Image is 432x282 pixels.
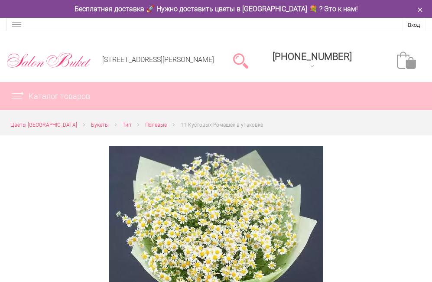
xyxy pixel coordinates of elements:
a: [STREET_ADDRESS][PERSON_NAME] [102,56,214,64]
a: Вход [408,22,420,28]
span: Цветы [GEOGRAPHIC_DATA] [10,122,77,128]
div: [PHONE_NUMBER] [273,51,352,62]
a: Полевые [145,121,167,130]
a: Букеты [91,121,109,130]
span: Полевые [145,122,167,128]
a: Тип [123,121,131,130]
a: [PHONE_NUMBER] [267,48,357,73]
a: Цветы [GEOGRAPHIC_DATA] [10,121,77,130]
span: 11 Кустовых Ромашек в упаковке [181,122,263,128]
span: Тип [123,122,131,128]
img: Цветы Нижний Новгород [6,51,91,70]
span: Букеты [91,122,109,128]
